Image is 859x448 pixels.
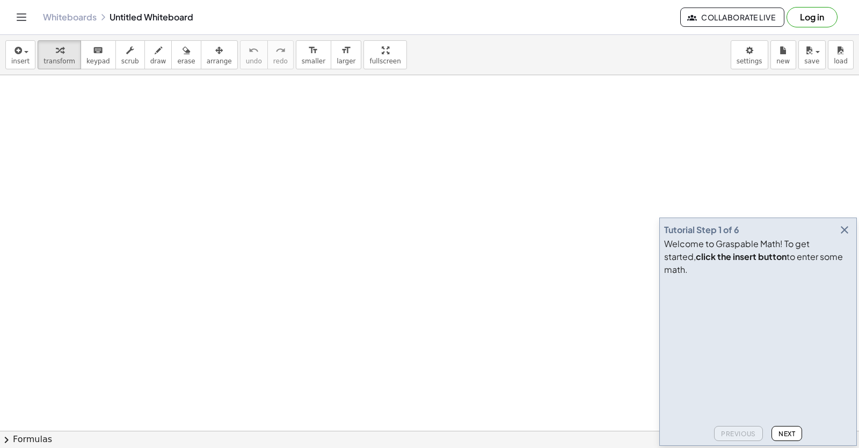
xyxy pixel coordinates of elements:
button: format_sizesmaller [296,40,331,69]
span: Collaborate Live [689,12,775,22]
span: insert [11,57,30,65]
button: Log in [787,7,838,27]
button: load [828,40,854,69]
span: transform [43,57,75,65]
button: insert [5,40,35,69]
span: keypad [86,57,110,65]
button: Collaborate Live [680,8,784,27]
span: scrub [121,57,139,65]
button: Toggle navigation [13,9,30,26]
span: larger [337,57,355,65]
span: settings [737,57,762,65]
button: fullscreen [363,40,406,69]
span: new [776,57,790,65]
button: scrub [115,40,145,69]
span: smaller [302,57,325,65]
span: erase [177,57,195,65]
span: save [804,57,819,65]
div: Welcome to Graspable Math! To get started, to enter some math. [664,237,852,276]
button: transform [38,40,81,69]
i: keyboard [93,44,103,57]
span: Next [778,430,795,438]
button: save [798,40,826,69]
button: arrange [201,40,238,69]
span: arrange [207,57,232,65]
i: redo [275,44,286,57]
button: new [770,40,796,69]
span: redo [273,57,288,65]
button: undoundo [240,40,268,69]
span: fullscreen [369,57,401,65]
span: load [834,57,848,65]
button: redoredo [267,40,294,69]
b: click the insert button [696,251,787,262]
i: format_size [341,44,351,57]
button: draw [144,40,172,69]
button: format_sizelarger [331,40,361,69]
button: Next [771,426,802,441]
i: format_size [308,44,318,57]
button: erase [171,40,201,69]
div: Tutorial Step 1 of 6 [664,223,739,236]
a: Whiteboards [43,12,97,23]
button: keyboardkeypad [81,40,116,69]
span: undo [246,57,262,65]
i: undo [249,44,259,57]
button: settings [731,40,768,69]
span: draw [150,57,166,65]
